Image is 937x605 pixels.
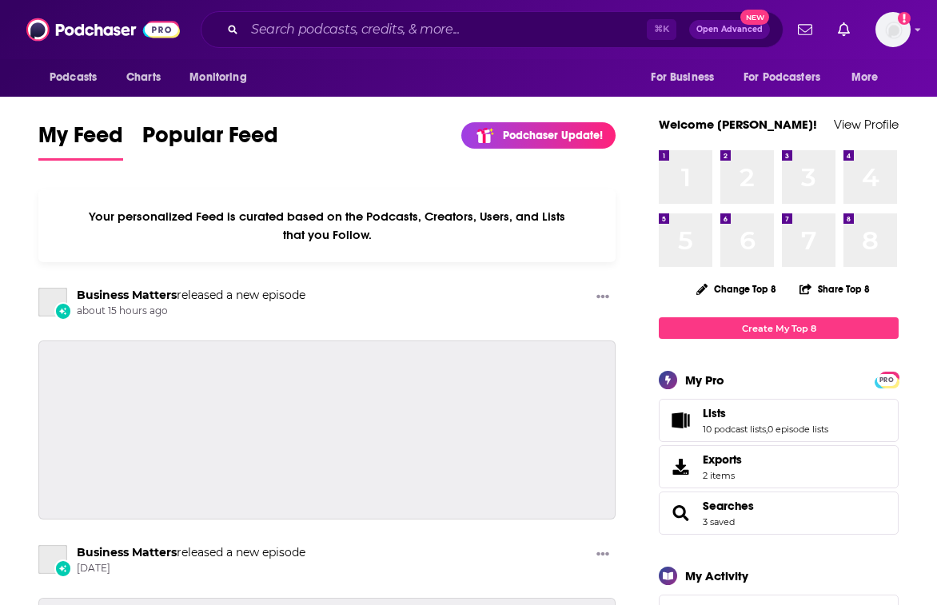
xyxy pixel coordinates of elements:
[687,279,786,299] button: Change Top 8
[116,62,170,93] a: Charts
[38,545,67,574] a: Business Matters
[875,12,911,47] button: Show profile menu
[831,16,856,43] a: Show notifications dropdown
[664,502,696,524] a: Searches
[38,121,123,158] span: My Feed
[77,562,305,575] span: [DATE]
[877,373,896,385] a: PRO
[26,14,180,45] img: Podchaser - Follow, Share and Rate Podcasts
[791,16,819,43] a: Show notifications dropdown
[703,406,726,420] span: Lists
[503,129,603,142] p: Podchaser Update!
[54,302,72,320] div: New Episode
[744,66,820,89] span: For Podcasters
[590,545,616,565] button: Show More Button
[664,409,696,432] a: Lists
[178,62,267,93] button: open menu
[768,424,828,435] a: 0 episode lists
[733,62,843,93] button: open menu
[703,452,742,467] span: Exports
[590,288,616,308] button: Show More Button
[703,470,742,481] span: 2 items
[664,456,696,478] span: Exports
[38,62,118,93] button: open menu
[126,66,161,89] span: Charts
[898,12,911,25] svg: Add a profile image
[685,372,724,388] div: My Pro
[245,17,647,42] input: Search podcasts, credits, & more...
[703,516,735,527] a: 3 saved
[766,424,768,435] span: ,
[703,424,766,435] a: 10 podcast lists
[877,374,896,386] span: PRO
[647,19,676,40] span: ⌘ K
[640,62,734,93] button: open menu
[685,568,748,583] div: My Activity
[38,121,123,161] a: My Feed
[38,288,67,316] a: Business Matters
[840,62,899,93] button: open menu
[799,273,871,304] button: Share Top 8
[659,445,899,488] a: Exports
[696,26,763,34] span: Open Advanced
[50,66,97,89] span: Podcasts
[77,288,177,302] a: Business Matters
[659,317,899,339] a: Create My Top 8
[142,121,278,158] span: Popular Feed
[875,12,911,47] span: Logged in as redsetterpr
[54,559,72,577] div: New Episode
[875,12,911,47] img: User Profile
[703,406,828,420] a: Lists
[77,545,177,559] a: Business Matters
[77,288,305,303] h3: released a new episode
[659,117,817,132] a: Welcome [PERSON_NAME]!
[834,117,899,132] a: View Profile
[703,499,754,513] a: Searches
[201,11,783,48] div: Search podcasts, credits, & more...
[189,66,246,89] span: Monitoring
[659,399,899,442] span: Lists
[740,10,769,25] span: New
[659,492,899,535] span: Searches
[38,189,616,262] div: Your personalized Feed is curated based on the Podcasts, Creators, Users, and Lists that you Follow.
[142,121,278,161] a: Popular Feed
[651,66,714,89] span: For Business
[77,545,305,560] h3: released a new episode
[689,20,770,39] button: Open AdvancedNew
[77,304,305,318] span: about 15 hours ago
[851,66,879,89] span: More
